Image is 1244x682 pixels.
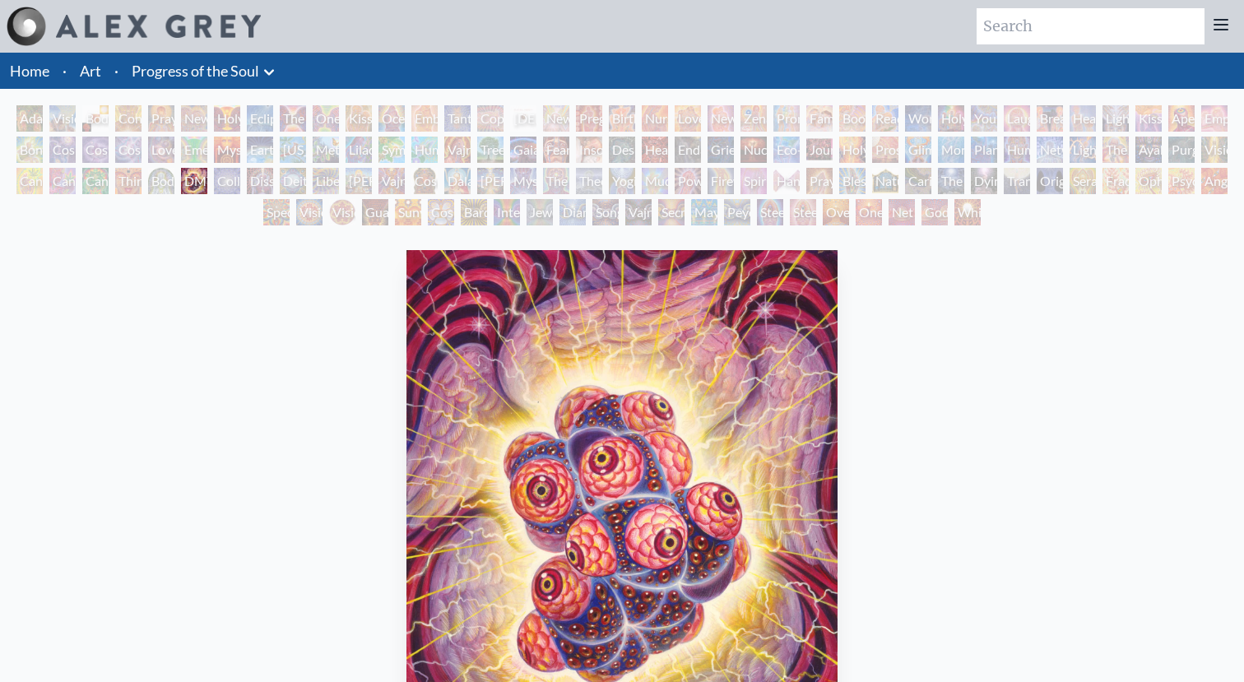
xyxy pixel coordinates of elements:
[543,168,569,194] div: The Seer
[740,137,767,163] div: Nuclear Crucifixion
[576,105,602,132] div: Pregnancy
[1037,168,1063,194] div: Original Face
[444,105,471,132] div: Tantra
[510,105,536,132] div: [DEMOGRAPHIC_DATA] Embryo
[938,137,964,163] div: Monochord
[148,105,174,132] div: Praying
[296,199,323,225] div: Vision Crystal
[1037,105,1063,132] div: Breathing
[461,199,487,225] div: Bardo Being
[740,168,767,194] div: Spirit Animates the Flesh
[1201,105,1228,132] div: Empowerment
[724,199,750,225] div: Peyote Being
[411,137,438,163] div: Humming Bird
[214,137,240,163] div: Mysteriosa 2
[905,168,931,194] div: Caring
[675,105,701,132] div: Love Circuit
[642,168,668,194] div: Mudra
[395,199,421,225] div: Sunyata
[346,168,372,194] div: [PERSON_NAME]
[708,168,734,194] div: Firewalking
[1004,168,1030,194] div: Transfiguration
[378,137,405,163] div: Symbiosis: Gall Wasp & Oak Tree
[247,168,273,194] div: Dissectional Art for Tool's Lateralus CD
[642,137,668,163] div: Headache
[80,59,101,82] a: Art
[329,199,355,225] div: Vision [PERSON_NAME]
[708,137,734,163] div: Grieving
[247,137,273,163] div: Earth Energies
[1102,137,1129,163] div: The Shulgins and their Alchemical Angels
[559,199,586,225] div: Diamond Being
[609,105,635,132] div: Birth
[494,199,520,225] div: Interbeing
[132,59,259,82] a: Progress of the Soul
[757,199,783,225] div: Steeplehead 1
[280,168,306,194] div: Deities & Demons Drinking from the Milky Pool
[477,105,504,132] div: Copulating
[313,105,339,132] div: One Taste
[444,168,471,194] div: Dalai Lama
[16,105,43,132] div: Adam & Eve
[49,137,76,163] div: Cosmic Creativity
[362,199,388,225] div: Guardian of Infinite Vision
[806,105,833,132] div: Family
[1168,168,1195,194] div: Psychomicrograph of a Fractal Paisley Cherub Feather Tip
[675,168,701,194] div: Power to the Peaceful
[214,168,240,194] div: Collective Vision
[905,137,931,163] div: Glimpsing the Empyrean
[1168,105,1195,132] div: Aperture
[411,105,438,132] div: Embracing
[181,168,207,194] div: DMT - The Spirit Molecule
[889,199,915,225] div: Net of Being
[977,8,1205,44] input: Search
[872,137,898,163] div: Prostration
[1004,105,1030,132] div: Laughing Man
[444,137,471,163] div: Vajra Horse
[263,199,290,225] div: Spectral Lotus
[1070,105,1096,132] div: Healing
[839,105,866,132] div: Boo-boo
[1168,137,1195,163] div: Purging
[592,199,619,225] div: Song of Vajra Being
[543,137,569,163] div: Fear
[1037,137,1063,163] div: Networks
[839,137,866,163] div: Holy Fire
[905,105,931,132] div: Wonder
[740,105,767,132] div: Zena Lotus
[1135,168,1162,194] div: Ophanic Eyelash
[411,168,438,194] div: Cosmic [DEMOGRAPHIC_DATA]
[16,168,43,194] div: Cannabis Mudra
[971,137,997,163] div: Planetary Prayers
[108,53,125,89] li: ·
[214,105,240,132] div: Holy Grail
[115,105,142,132] div: Contemplation
[971,105,997,132] div: Young & Old
[378,168,405,194] div: Vajra Guru
[823,199,849,225] div: Oversoul
[1201,168,1228,194] div: Angel Skin
[576,168,602,194] div: Theologue
[428,199,454,225] div: Cosmic Elf
[971,168,997,194] div: Dying
[527,199,553,225] div: Jewel Being
[921,199,948,225] div: Godself
[16,137,43,163] div: Bond
[872,105,898,132] div: Reading
[56,53,73,89] li: ·
[708,105,734,132] div: New Family
[609,137,635,163] div: Despair
[181,137,207,163] div: Emerald Grail
[313,137,339,163] div: Metamorphosis
[954,199,981,225] div: White Light
[280,137,306,163] div: [US_STATE] Song
[280,105,306,132] div: The Kiss
[625,199,652,225] div: Vajra Being
[1070,168,1096,194] div: Seraphic Transport Docking on the Third Eye
[510,168,536,194] div: Mystic Eye
[10,62,49,80] a: Home
[477,168,504,194] div: [PERSON_NAME]
[247,105,273,132] div: Eclipse
[543,105,569,132] div: Newborn
[49,105,76,132] div: Visionary Origin of Language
